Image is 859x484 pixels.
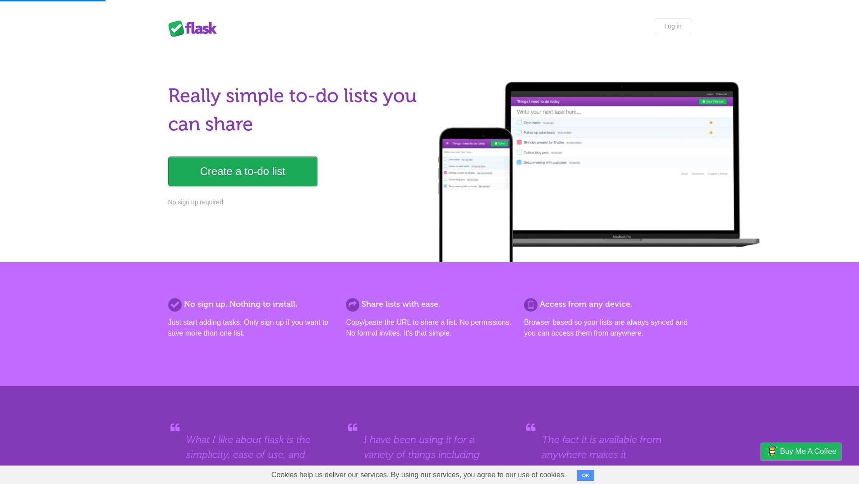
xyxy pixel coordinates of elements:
img: Buy me a coffee [766,443,778,459]
button: OK [577,470,595,481]
p: No sign up required [168,198,424,207]
a: Buy me a coffee [761,443,841,460]
span: Cookies help us deliver our services. By using our services, you agree to our use of cookies. [262,466,575,484]
a: Log in [655,18,691,34]
h2: Access from any device. [524,298,691,310]
a: Create a to-do list [168,157,317,186]
p: Browser based so your lists are always synced and you can access them from anywhere. [524,317,691,339]
div: Flask Lists [168,20,222,37]
h1: Really simple to-do lists you can share [168,82,424,138]
p: Just start adding tasks. Only sign up if you want to save more than one list. [168,317,335,339]
p: Copy/paste the URL to share a list. No permissions. No formal invites. It's that simple. [346,317,513,339]
h2: Share lists with ease. [346,298,513,310]
span: Buy me a coffee [780,443,836,459]
h2: No sign up. Nothing to install. [168,298,335,310]
blockquote: The fact it is available from anywhere makes it extremely versatile. [542,432,673,477]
